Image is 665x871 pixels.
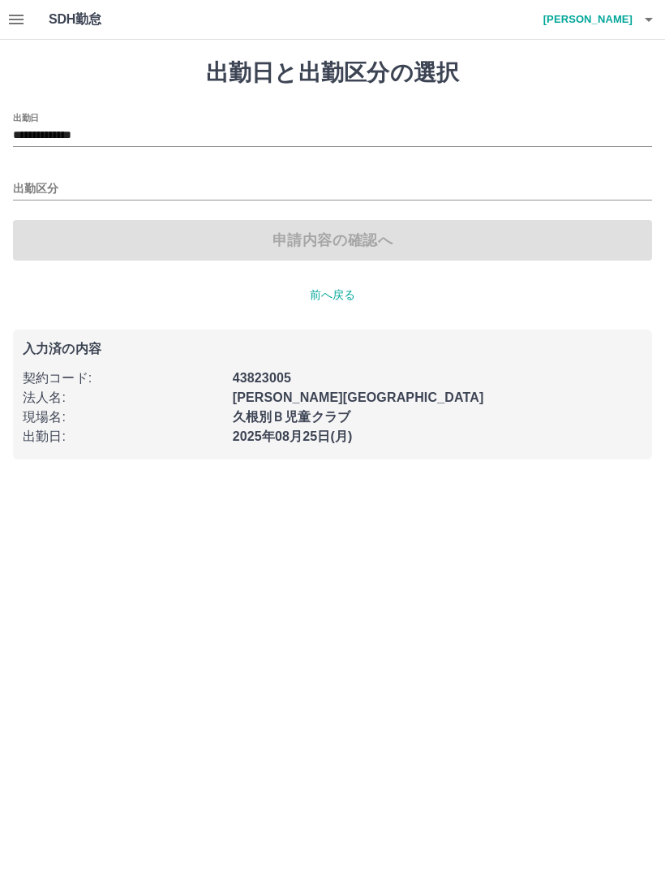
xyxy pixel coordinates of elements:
[233,429,353,443] b: 2025年08月25日(月)
[13,287,652,304] p: 前へ戻る
[13,111,39,123] label: 出勤日
[23,388,223,407] p: 法人名 :
[233,371,291,385] b: 43823005
[13,59,652,87] h1: 出勤日と出勤区分の選択
[23,343,642,356] p: 入力済の内容
[233,390,484,404] b: [PERSON_NAME][GEOGRAPHIC_DATA]
[23,369,223,388] p: 契約コード :
[23,427,223,446] p: 出勤日 :
[233,410,350,424] b: 久根別Ｂ児童クラブ
[23,407,223,427] p: 現場名 :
